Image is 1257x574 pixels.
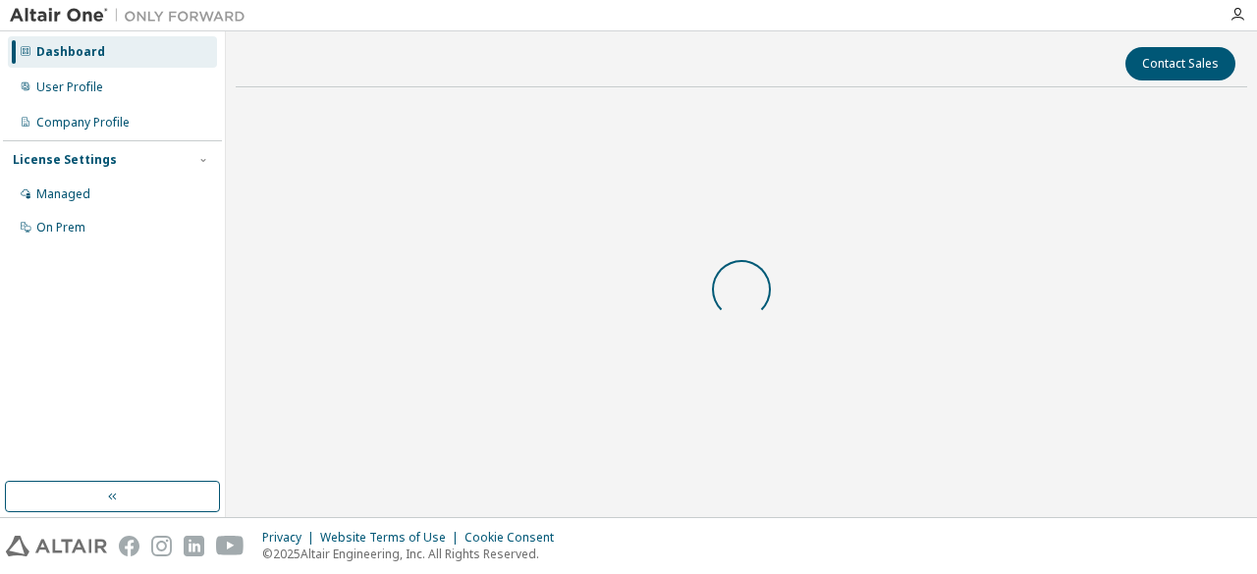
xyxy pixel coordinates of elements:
div: Website Terms of Use [320,530,465,546]
div: Cookie Consent [465,530,566,546]
button: Contact Sales [1125,47,1235,80]
img: instagram.svg [151,536,172,556]
img: youtube.svg [216,536,245,556]
img: linkedin.svg [184,536,204,556]
img: altair_logo.svg [6,536,107,556]
div: Company Profile [36,115,130,130]
div: License Settings [13,152,117,168]
p: © 2025 Altair Engineering, Inc. All Rights Reserved. [262,546,566,562]
div: Dashboard [36,44,105,60]
div: Privacy [262,530,320,546]
div: Managed [36,186,90,202]
img: facebook.svg [119,536,139,556]
div: On Prem [36,220,85,235]
div: User Profile [36,79,103,95]
img: Altair One [10,6,255,26]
